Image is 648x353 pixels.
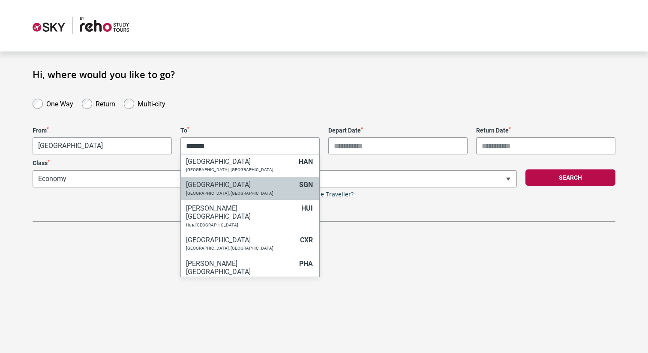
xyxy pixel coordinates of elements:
[476,127,615,134] label: Return Date
[33,127,172,134] label: From
[300,236,313,244] span: CXR
[186,157,294,166] h6: [GEOGRAPHIC_DATA]
[138,98,165,108] label: Multi-city
[186,191,295,196] p: [GEOGRAPHIC_DATA], [GEOGRAPHIC_DATA]
[180,137,320,154] span: City or Airport
[186,204,297,220] h6: [PERSON_NAME][GEOGRAPHIC_DATA]
[299,181,313,189] span: SGN
[180,127,320,134] label: To
[301,204,313,212] span: HUI
[33,170,270,187] span: Economy
[96,98,115,108] label: Return
[328,127,468,134] label: Depart Date
[33,160,270,167] label: Class
[181,137,319,154] input: Search
[279,171,516,187] span: 1 Adult
[186,246,296,251] p: [GEOGRAPHIC_DATA], [GEOGRAPHIC_DATA]
[186,167,294,172] p: [GEOGRAPHIC_DATA], [GEOGRAPHIC_DATA]
[33,69,615,80] h1: Hi, where would you like to go?
[279,160,517,167] label: Travellers
[33,138,171,154] span: Melbourne, Australia
[299,259,313,268] span: PHA
[186,223,297,228] p: Hue, [GEOGRAPHIC_DATA]
[299,157,313,166] span: HAN
[186,236,296,244] h6: [GEOGRAPHIC_DATA]
[525,169,615,186] button: Search
[33,171,270,187] span: Economy
[279,170,517,187] span: 1 Adult
[186,181,295,189] h6: [GEOGRAPHIC_DATA]
[186,259,295,276] h6: [PERSON_NAME][GEOGRAPHIC_DATA]
[46,98,73,108] label: One Way
[33,137,172,154] span: Melbourne, Australia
